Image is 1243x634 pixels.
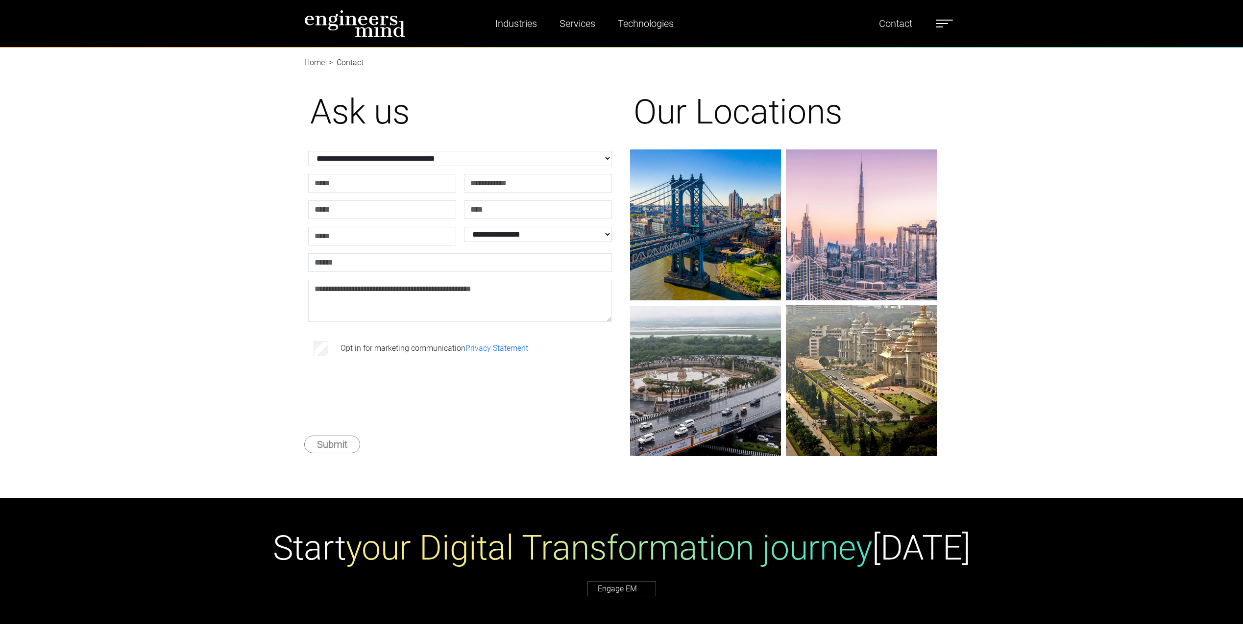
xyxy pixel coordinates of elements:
img: gif [786,305,937,456]
iframe: reCAPTCHA [310,374,459,412]
button: Submit [304,436,360,453]
label: Opt in for marketing communication [341,342,528,354]
h1: Start [DATE] [273,527,971,568]
h1: Our Locations [634,91,933,132]
img: gif [786,149,937,300]
h1: Ask us [310,91,610,132]
a: Engage EM [587,581,656,596]
img: logo [304,10,405,37]
a: Home [304,58,325,67]
nav: breadcrumb [304,47,939,59]
a: Contact [875,12,916,35]
a: Industries [491,12,541,35]
a: Privacy Statement [465,343,528,353]
span: your Digital Transformation journey [346,528,872,568]
a: Services [556,12,599,35]
li: Contact [325,57,364,69]
img: gif [630,149,781,300]
img: gif [630,305,781,456]
a: Technologies [614,12,678,35]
